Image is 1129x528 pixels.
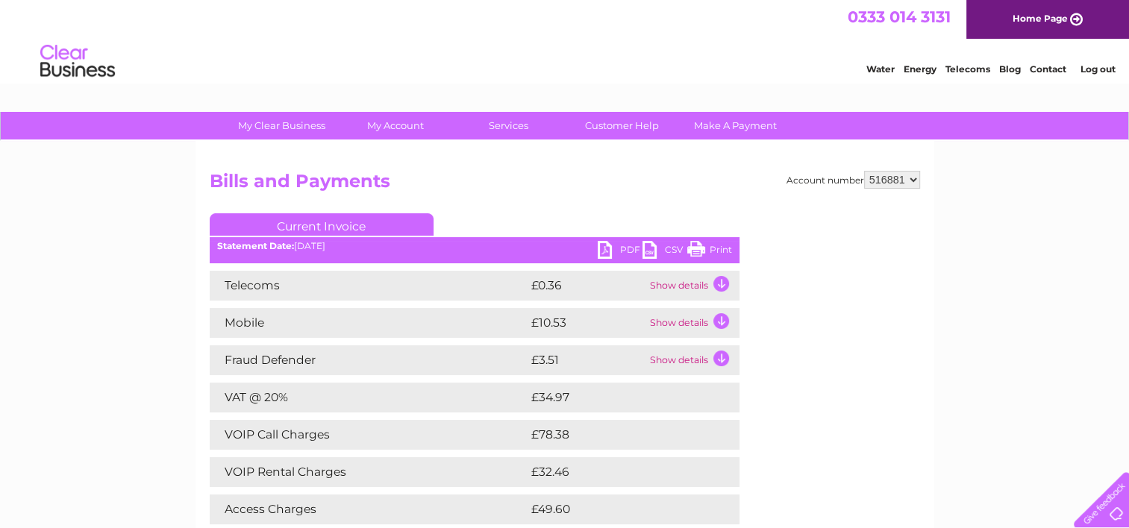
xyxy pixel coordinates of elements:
td: £34.97 [528,383,710,412]
a: Services [447,112,570,139]
td: VOIP Call Charges [210,420,528,450]
a: Telecoms [945,63,990,75]
td: Show details [646,308,739,338]
td: Show details [646,271,739,301]
div: Account number [786,171,920,189]
img: logo.png [40,39,116,84]
a: Contact [1030,63,1066,75]
a: Blog [999,63,1021,75]
a: Make A Payment [674,112,797,139]
td: £10.53 [528,308,646,338]
td: £49.60 [528,494,710,524]
td: Access Charges [210,494,528,524]
td: Show details [646,345,739,375]
a: PDF [598,241,642,263]
td: £0.36 [528,271,646,301]
h2: Bills and Payments [210,171,920,199]
a: My Account [334,112,457,139]
a: Log out [1080,63,1115,75]
td: Mobile [210,308,528,338]
td: VOIP Rental Charges [210,457,528,487]
div: Clear Business is a trading name of Verastar Limited (registered in [GEOGRAPHIC_DATA] No. 3667643... [213,8,918,72]
b: Statement Date: [217,240,294,251]
a: Energy [904,63,936,75]
a: Print [687,241,732,263]
td: VAT @ 20% [210,383,528,412]
td: £3.51 [528,345,646,375]
td: £32.46 [528,457,710,487]
a: CSV [642,241,687,263]
td: £78.38 [528,420,710,450]
div: [DATE] [210,241,739,251]
a: Current Invoice [210,213,434,236]
td: Telecoms [210,271,528,301]
td: Fraud Defender [210,345,528,375]
a: 0333 014 3131 [848,7,951,26]
a: My Clear Business [220,112,343,139]
a: Water [866,63,895,75]
a: Customer Help [560,112,684,139]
